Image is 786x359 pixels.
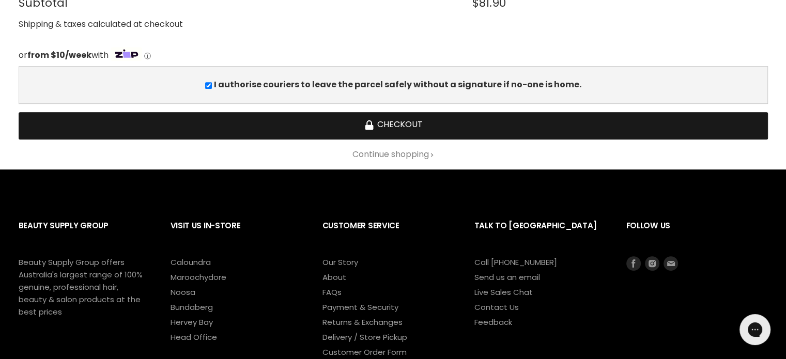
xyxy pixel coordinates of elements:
[474,213,606,256] h2: Talk to [GEOGRAPHIC_DATA]
[171,213,302,256] h2: Visit Us In-Store
[474,302,519,313] a: Contact Us
[322,272,346,283] a: About
[474,272,540,283] a: Send us an email
[171,272,226,283] a: Maroochydore
[19,18,768,31] div: Shipping & taxes calculated at checkout
[322,302,398,313] a: Payment & Security
[19,112,768,139] button: Checkout
[171,332,217,342] a: Head Office
[171,257,211,268] a: Caloundra
[19,49,109,61] span: or with
[734,310,776,349] iframe: Gorgias live chat messenger
[19,256,143,318] p: Beauty Supply Group offers Australia's largest range of 100% genuine, professional hair, beauty &...
[322,213,454,256] h2: Customer Service
[474,287,533,298] a: Live Sales Chat
[111,47,143,61] img: Zip Logo
[171,302,213,313] a: Bundaberg
[171,317,213,327] a: Hervey Bay
[474,317,512,327] a: Feedback
[474,257,557,268] a: Call [PHONE_NUMBER]
[322,332,407,342] a: Delivery / Store Pickup
[322,317,403,327] a: Returns & Exchanges
[214,79,581,90] b: I authorise couriers to leave the parcel safely without a signature if no-one is home.
[19,150,768,159] a: Continue shopping
[19,213,150,256] h2: Beauty Supply Group
[171,287,195,298] a: Noosa
[27,49,91,61] strong: from $10/week
[322,287,342,298] a: FAQs
[626,213,768,256] h2: Follow us
[322,257,358,268] a: Our Story
[322,347,407,357] a: Customer Order Form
